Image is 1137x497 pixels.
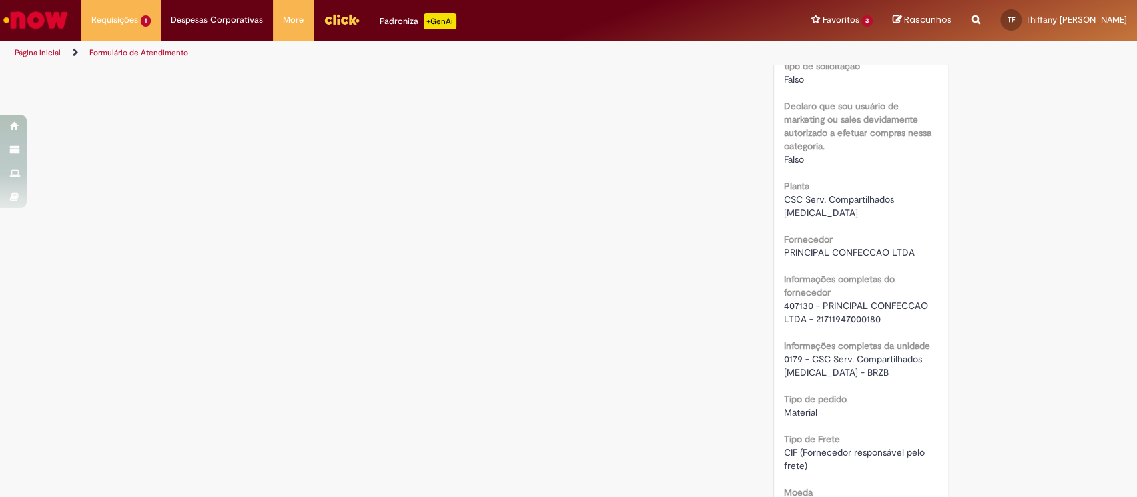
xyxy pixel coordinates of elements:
[861,15,873,27] span: 3
[784,433,840,445] b: Tipo de Frete
[784,193,897,219] span: CSC Serv. Compartilhados [MEDICAL_DATA]
[784,153,804,165] span: Falso
[171,13,263,27] span: Despesas Corporativas
[784,353,925,378] span: 0179 - CSC Serv. Compartilhados [MEDICAL_DATA] - BRZB
[893,14,952,27] a: Rascunhos
[91,13,138,27] span: Requisições
[380,13,456,29] div: Padroniza
[784,340,930,352] b: Informações completas da unidade
[784,247,915,258] span: PRINCIPAL CONFECCAO LTDA
[15,47,61,58] a: Página inicial
[1008,15,1015,24] span: TF
[1026,14,1127,25] span: Thiffany [PERSON_NAME]
[784,180,809,192] b: Planta
[784,73,804,85] span: Falso
[141,15,151,27] span: 1
[1,7,70,33] img: ServiceNow
[904,13,952,26] span: Rascunhos
[784,273,895,298] b: Informações completas do fornecedor
[784,7,921,72] b: Declaro que sou usuário de Jurídico/Legal devidamente autorizado para efeturar compras relecianas...
[784,233,833,245] b: Fornecedor
[424,13,456,29] p: +GenAi
[822,13,859,27] span: Favoritos
[784,406,817,418] span: Material
[324,9,360,29] img: click_logo_yellow_360x200.png
[283,13,304,27] span: More
[784,100,931,152] b: Declaro que sou usuário de marketing ou sales devidamente autorizado a efetuar compras nessa cate...
[10,41,748,65] ul: Trilhas de página
[784,446,927,472] span: CIF (Fornecedor responsável pelo frete)
[89,47,188,58] a: Formulário de Atendimento
[784,393,847,405] b: Tipo de pedido
[784,300,931,325] span: 407130 - PRINCIPAL CONFECCAO LTDA - 21711947000180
